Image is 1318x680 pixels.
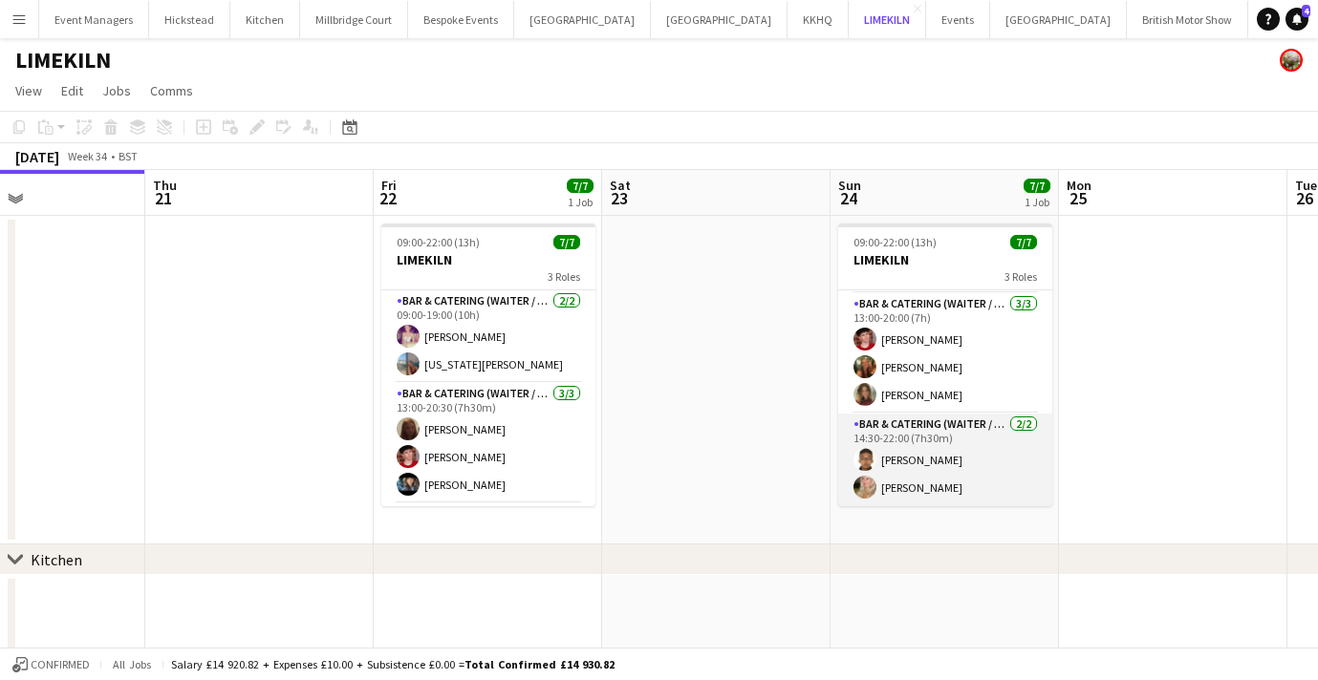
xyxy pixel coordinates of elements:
span: Tue [1295,177,1317,194]
span: 4 [1302,5,1310,17]
span: 7/7 [1010,235,1037,249]
span: 23 [607,187,631,209]
button: Confirmed [10,654,93,675]
span: Edit [61,82,83,99]
span: Mon [1067,177,1091,194]
button: [GEOGRAPHIC_DATA] [651,1,788,38]
div: [DATE] [15,147,59,166]
span: All jobs [109,657,155,671]
span: Sun [838,177,861,194]
app-user-avatar: Staffing Manager [1280,49,1303,72]
div: Salary £14 920.82 + Expenses £10.00 + Subsistence £0.00 = [171,657,615,671]
span: Thu [153,177,177,194]
app-card-role: Bar & Catering (Waiter / waitress)2/209:00-19:00 (10h)[PERSON_NAME][US_STATE][PERSON_NAME] [381,290,595,383]
div: 1 Job [568,195,593,209]
a: Jobs [95,78,139,103]
span: Confirmed [31,658,90,671]
span: 22 [378,187,397,209]
span: Sat [610,177,631,194]
a: Edit [54,78,91,103]
span: 26 [1292,187,1317,209]
button: Kitchen [230,1,300,38]
span: 09:00-22:00 (13h) [853,235,937,249]
span: 09:00-22:00 (13h) [397,235,480,249]
a: Comms [142,78,201,103]
span: Fri [381,177,397,194]
span: 7/7 [553,235,580,249]
button: LIMEKILN [849,1,926,38]
span: 3 Roles [548,269,580,284]
span: 24 [835,187,861,209]
a: View [8,78,50,103]
span: 21 [150,187,177,209]
span: 7/7 [567,179,594,193]
span: Comms [150,82,193,99]
app-job-card: 09:00-22:00 (13h)7/7LIMEKILN3 Roles09:00-17:45 (8h45m)[PERSON_NAME][PERSON_NAME]Bar & Catering (W... [838,223,1052,506]
button: [GEOGRAPHIC_DATA] [514,1,651,38]
app-card-role: Bar & Catering (Waiter / waitress)3/313:00-20:00 (7h)[PERSON_NAME][PERSON_NAME][PERSON_NAME] [838,293,1052,414]
h3: LIMEKILN [838,251,1052,268]
span: Jobs [102,82,131,99]
span: Total Confirmed £14 930.82 [465,657,615,671]
app-job-card: 09:00-22:00 (13h)7/7LIMEKILN3 RolesBar & Catering (Waiter / waitress)2/209:00-19:00 (10h)[PERSON_... [381,223,595,506]
button: [GEOGRAPHIC_DATA] [990,1,1127,38]
span: Week 34 [63,149,111,163]
h1: LIMEKILN [15,46,111,74]
button: Events [926,1,990,38]
div: 1 Job [1025,195,1049,209]
span: 25 [1064,187,1091,209]
button: Millbridge Court [300,1,408,38]
app-card-role: Bar & Catering (Waiter / waitress)3/313:00-20:30 (7h30m)[PERSON_NAME][PERSON_NAME][PERSON_NAME] [381,383,595,503]
button: Hickstead [149,1,230,38]
div: Kitchen [31,550,82,569]
button: KKHQ [788,1,849,38]
button: Event Managers [39,1,149,38]
a: 4 [1286,8,1308,31]
span: 3 Roles [1005,269,1037,284]
span: View [15,82,42,99]
div: BST [119,149,138,163]
span: 7/7 [1024,179,1050,193]
button: British Motor Show [1127,1,1248,38]
button: Bespoke Events [408,1,514,38]
app-card-role: Bar & Catering (Waiter / waitress)2/214:30-22:00 (7h30m)[PERSON_NAME][PERSON_NAME] [838,414,1052,506]
h3: LIMEKILN [381,251,595,268]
